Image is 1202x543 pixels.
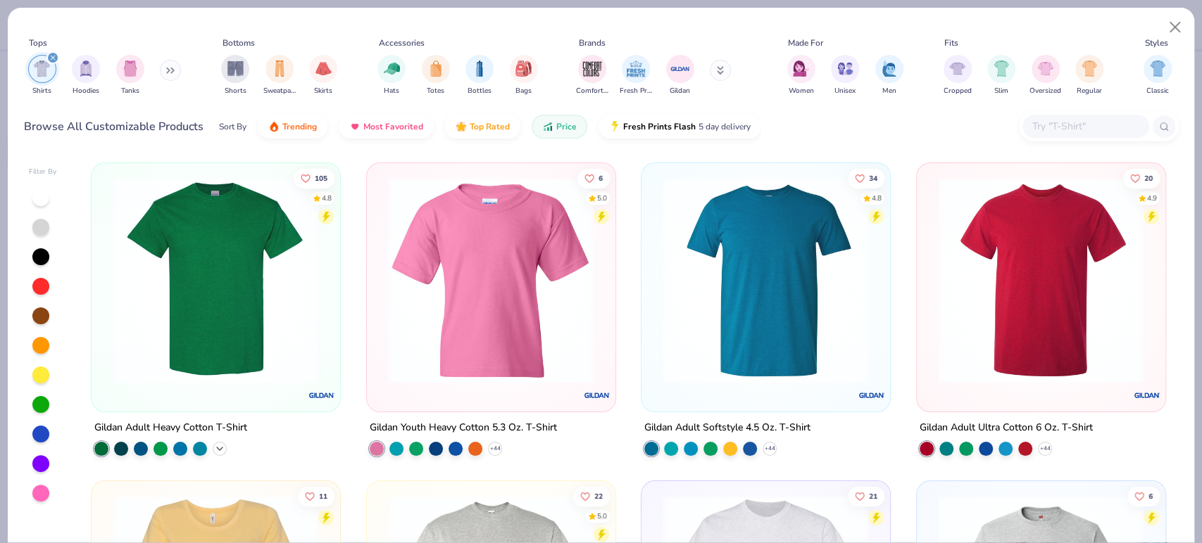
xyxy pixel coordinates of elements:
[221,55,249,96] div: filter for Shorts
[1144,55,1172,96] div: filter for Classic
[601,177,820,383] img: 3a08f38f-2846-4814-a1fc-a11cf295b532
[470,121,510,132] span: Top Rated
[1146,86,1169,96] span: Classic
[787,55,815,96] div: filter for Women
[1082,60,1098,77] img: Regular Image
[1077,86,1102,96] span: Regular
[1144,174,1153,181] span: 20
[699,119,751,135] span: 5 day delivery
[263,86,296,96] span: Sweatpants
[582,58,603,79] img: Comfort Colors Image
[1075,55,1103,96] button: filter button
[510,55,538,96] div: filter for Bags
[1123,168,1160,188] button: Like
[577,168,610,188] button: Like
[793,60,809,77] img: Women Image
[670,86,690,96] span: Gildan
[869,492,877,499] span: 21
[515,60,531,77] img: Bags Image
[34,60,50,77] img: Shirts Image
[831,55,859,96] button: filter button
[831,55,859,96] div: filter for Unisex
[381,177,601,383] img: db3463ef-4353-4609-ada1-7539d9cdc7e6
[219,120,246,133] div: Sort By
[597,511,607,521] div: 5.0
[1029,86,1061,96] span: Oversized
[599,174,603,181] span: 6
[282,121,317,132] span: Trending
[623,121,696,132] span: Fresh Prints Flash
[1031,118,1139,134] input: Try "T-Shirt"
[656,177,875,383] img: 6e5b4623-b2d7-47aa-a31d-c127d7126a18
[116,55,144,96] div: filter for Tanks
[1162,14,1189,41] button: Close
[848,486,884,506] button: Like
[872,193,882,203] div: 4.8
[1150,60,1166,77] img: Classic Image
[272,60,287,77] img: Sweatpants Image
[263,55,296,96] div: filter for Sweatpants
[620,86,652,96] span: Fresh Prints
[377,55,406,96] div: filter for Hats
[858,381,886,409] img: Gildan logo
[445,115,520,139] button: Top Rated
[370,419,557,436] div: Gildan Youth Heavy Cotton 5.3 Oz. T-Shirt
[322,193,332,203] div: 4.8
[931,177,1151,383] img: 3c1a081b-6ca8-4a00-a3b6-7ee979c43c2b
[32,86,51,96] span: Shirts
[263,55,296,96] button: filter button
[582,381,611,409] img: Gildan logo
[1147,193,1157,203] div: 4.9
[319,492,327,499] span: 11
[489,444,500,452] span: + 44
[1148,492,1153,499] span: 6
[625,58,646,79] img: Fresh Prints Image
[472,60,487,77] img: Bottles Image
[268,121,280,132] img: trending.gif
[573,486,610,506] button: Like
[576,86,608,96] span: Comfort Colors
[944,37,958,49] div: Fits
[72,55,100,96] button: filter button
[456,121,467,132] img: TopRated.gif
[834,86,856,96] span: Unisex
[428,60,444,77] img: Totes Image
[666,55,694,96] button: filter button
[422,55,450,96] div: filter for Totes
[788,37,823,49] div: Made For
[315,174,327,181] span: 105
[987,55,1015,96] button: filter button
[116,55,144,96] button: filter button
[599,115,761,139] button: Fresh Prints Flash5 day delivery
[258,115,327,139] button: Trending
[670,58,691,79] img: Gildan Image
[468,86,492,96] span: Bottles
[579,37,606,49] div: Brands
[221,55,249,96] button: filter button
[949,60,965,77] img: Cropped Image
[994,86,1008,96] span: Slim
[106,177,325,383] img: db319196-8705-402d-8b46-62aaa07ed94f
[309,55,337,96] button: filter button
[227,60,244,77] img: Shorts Image
[944,55,972,96] div: filter for Cropped
[532,115,587,139] button: Price
[987,55,1015,96] div: filter for Slim
[223,37,255,49] div: Bottoms
[72,55,100,96] div: filter for Hoodies
[315,60,332,77] img: Skirts Image
[225,86,246,96] span: Shorts
[29,37,47,49] div: Tops
[1037,60,1053,77] img: Oversized Image
[882,60,897,77] img: Men Image
[314,86,332,96] span: Skirts
[515,86,532,96] span: Bags
[121,86,139,96] span: Tanks
[848,168,884,188] button: Like
[1029,55,1061,96] div: filter for Oversized
[78,60,94,77] img: Hoodies Image
[576,55,608,96] div: filter for Comfort Colors
[787,55,815,96] button: filter button
[920,419,1093,436] div: Gildan Adult Ultra Cotton 6 Oz. T-Shirt
[594,492,603,499] span: 22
